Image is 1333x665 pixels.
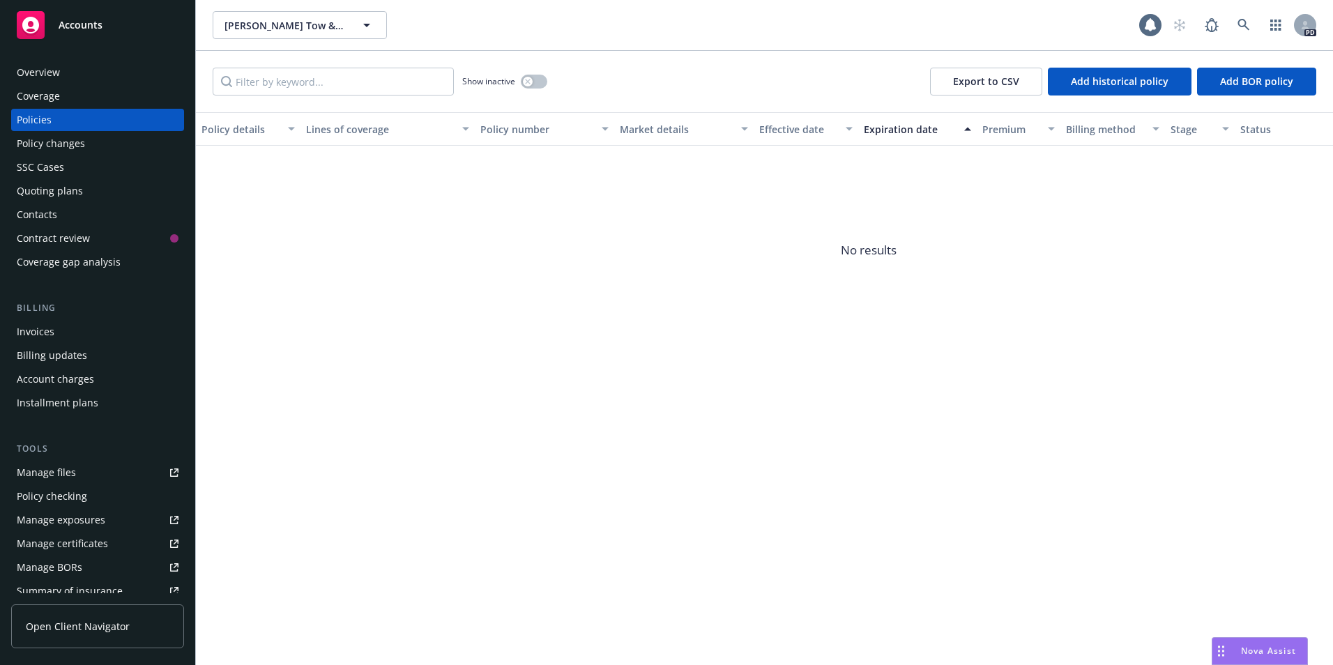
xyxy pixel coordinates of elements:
[1212,638,1230,664] div: Drag to move
[11,204,184,226] a: Contacts
[11,344,184,367] a: Billing updates
[1230,11,1258,39] a: Search
[11,6,184,45] a: Accounts
[17,156,64,178] div: SSC Cases
[11,485,184,507] a: Policy checking
[11,156,184,178] a: SSC Cases
[858,112,977,146] button: Expiration date
[1262,11,1290,39] a: Switch app
[754,112,858,146] button: Effective date
[11,580,184,602] a: Summary of insurance
[59,20,102,31] span: Accounts
[11,132,184,155] a: Policy changes
[17,251,121,273] div: Coverage gap analysis
[1197,68,1316,95] button: Add BOR policy
[1212,637,1308,665] button: Nova Assist
[1066,122,1144,137] div: Billing method
[1198,11,1226,39] a: Report a Bug
[1240,122,1325,137] div: Status
[11,109,184,131] a: Policies
[480,122,593,137] div: Policy number
[11,509,184,531] a: Manage exposures
[17,204,57,226] div: Contacts
[620,122,733,137] div: Market details
[201,122,280,137] div: Policy details
[977,112,1060,146] button: Premium
[953,75,1019,88] span: Export to CSV
[11,180,184,202] a: Quoting plans
[864,122,956,137] div: Expiration date
[11,85,184,107] a: Coverage
[11,61,184,84] a: Overview
[17,85,60,107] div: Coverage
[17,580,123,602] div: Summary of insurance
[11,442,184,456] div: Tools
[17,392,98,414] div: Installment plans
[1060,112,1165,146] button: Billing method
[306,122,454,137] div: Lines of coverage
[11,251,184,273] a: Coverage gap analysis
[11,556,184,579] a: Manage BORs
[1048,68,1191,95] button: Add historical policy
[1165,112,1235,146] button: Stage
[930,68,1042,95] button: Export to CSV
[614,112,754,146] button: Market details
[17,368,94,390] div: Account charges
[11,227,184,250] a: Contract review
[17,461,76,484] div: Manage files
[196,112,300,146] button: Policy details
[17,132,85,155] div: Policy changes
[11,533,184,555] a: Manage certificates
[17,533,108,555] div: Manage certificates
[11,461,184,484] a: Manage files
[17,485,87,507] div: Policy checking
[462,75,515,87] span: Show inactive
[26,619,130,634] span: Open Client Navigator
[213,68,454,95] input: Filter by keyword...
[11,301,184,315] div: Billing
[1166,11,1194,39] a: Start snowing
[982,122,1039,137] div: Premium
[17,344,87,367] div: Billing updates
[1241,645,1296,657] span: Nova Assist
[17,556,82,579] div: Manage BORs
[224,18,345,33] span: [PERSON_NAME] Tow & Service Center Inc.
[300,112,475,146] button: Lines of coverage
[17,227,90,250] div: Contract review
[1220,75,1293,88] span: Add BOR policy
[17,61,60,84] div: Overview
[475,112,614,146] button: Policy number
[759,122,837,137] div: Effective date
[1071,75,1168,88] span: Add historical policy
[11,321,184,343] a: Invoices
[11,368,184,390] a: Account charges
[17,321,54,343] div: Invoices
[17,509,105,531] div: Manage exposures
[213,11,387,39] button: [PERSON_NAME] Tow & Service Center Inc.
[1171,122,1214,137] div: Stage
[17,180,83,202] div: Quoting plans
[17,109,52,131] div: Policies
[11,392,184,414] a: Installment plans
